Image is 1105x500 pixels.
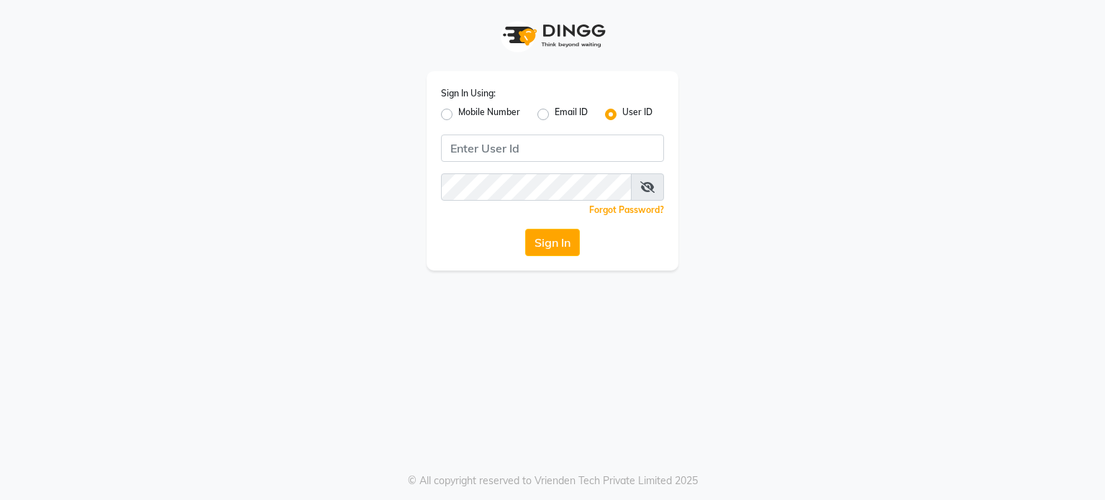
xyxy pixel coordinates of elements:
[589,204,664,215] a: Forgot Password?
[441,173,632,201] input: Username
[441,135,664,162] input: Username
[495,14,610,57] img: logo1.svg
[441,87,496,100] label: Sign In Using:
[555,106,588,123] label: Email ID
[458,106,520,123] label: Mobile Number
[525,229,580,256] button: Sign In
[622,106,652,123] label: User ID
